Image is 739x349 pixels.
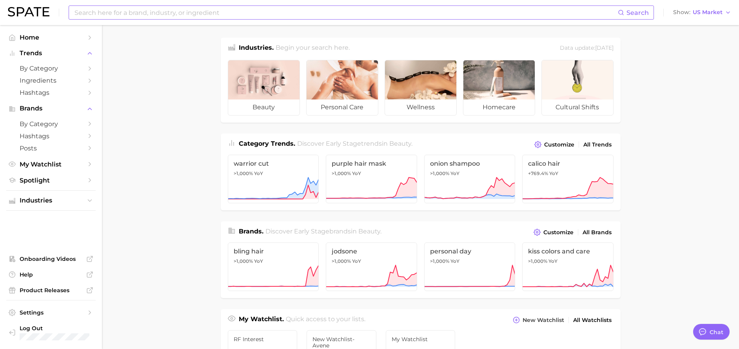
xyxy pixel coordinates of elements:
[20,287,82,294] span: Product Releases
[254,170,263,177] span: YoY
[20,77,82,84] span: Ingredients
[693,10,723,14] span: US Market
[332,248,411,255] span: jodsone
[532,227,575,238] button: Customize
[532,139,576,150] button: Customize
[528,170,548,176] span: +769.4%
[6,269,96,280] a: Help
[528,160,608,167] span: calico hair
[581,139,614,150] a: All Trends
[326,155,417,203] a: purple hair mask>1,000% YoY
[228,99,300,115] span: beauty
[307,99,378,115] span: personal care
[673,10,690,14] span: Show
[6,118,96,130] a: by Category
[74,6,618,19] input: Search here for a brand, industry, or ingredient
[20,89,82,96] span: Hashtags
[385,99,456,115] span: wellness
[286,315,365,325] h2: Quick access to your lists.
[234,160,313,167] span: warrior cut
[6,62,96,74] a: by Category
[6,174,96,186] a: Spotlight
[239,228,263,235] span: Brands .
[6,130,96,142] a: Hashtags
[450,170,459,177] span: YoY
[430,170,449,176] span: >1,000%
[6,31,96,43] a: Home
[234,258,253,264] span: >1,000%
[332,170,351,176] span: >1,000%
[306,60,378,116] a: personal care
[20,105,82,112] span: Brands
[6,253,96,265] a: Onboarding Videos
[239,315,284,325] h1: My Watchlist.
[450,258,459,264] span: YoY
[528,248,608,255] span: kiss colors and care
[463,99,535,115] span: homecare
[228,60,300,116] a: beauty
[20,255,82,262] span: Onboarding Videos
[20,161,82,168] span: My Watchlist
[20,271,82,278] span: Help
[549,170,558,177] span: YoY
[548,258,557,264] span: YoY
[6,47,96,59] button: Trends
[385,60,457,116] a: wellness
[332,258,351,264] span: >1,000%
[234,336,292,342] span: RF Interest
[332,160,411,167] span: purple hair mask
[6,284,96,296] a: Product Releases
[228,155,319,203] a: warrior cut>1,000% YoY
[358,228,380,235] span: beauty
[583,229,612,236] span: All Brands
[20,65,82,72] span: by Category
[6,307,96,318] a: Settings
[6,142,96,154] a: Posts
[228,242,319,291] a: bling hair>1,000% YoY
[20,50,82,57] span: Trends
[544,141,574,148] span: Customize
[581,227,614,238] a: All Brands
[626,9,649,16] span: Search
[20,325,103,332] span: Log Out
[430,160,510,167] span: onion shampoo
[511,315,566,325] button: New Watchlist
[20,34,82,41] span: Home
[583,141,612,148] span: All Trends
[20,120,82,128] span: by Category
[542,99,613,115] span: cultural shifts
[541,60,614,116] a: cultural shifts
[254,258,263,264] span: YoY
[6,87,96,99] a: Hashtags
[6,195,96,206] button: Industries
[6,103,96,114] button: Brands
[352,170,361,177] span: YoY
[20,197,82,204] span: Industries
[528,258,547,264] span: >1,000%
[522,155,614,203] a: calico hair+769.4% YoY
[573,317,612,324] span: All Watchlists
[560,43,614,54] div: Data update: [DATE]
[239,140,295,147] span: Category Trends .
[352,258,361,264] span: YoY
[276,43,350,54] h2: Begin your search here.
[20,132,82,140] span: Hashtags
[389,140,411,147] span: beauty
[6,74,96,87] a: Ingredients
[265,228,381,235] span: Discover Early Stage brands in .
[234,248,313,255] span: bling hair
[571,315,614,325] a: All Watchlists
[6,322,96,343] a: Log out. Currently logged in with e-mail lara.stuckey@pierre-fabre.com.
[297,140,412,147] span: Discover Early Stage trends in .
[239,43,274,54] h1: Industries.
[234,170,253,176] span: >1,000%
[20,145,82,152] span: Posts
[430,248,510,255] span: personal day
[424,242,516,291] a: personal day>1,000% YoY
[20,309,82,316] span: Settings
[463,60,535,116] a: homecare
[326,242,417,291] a: jodsone>1,000% YoY
[522,242,614,291] a: kiss colors and care>1,000% YoY
[312,336,370,349] span: New Watchlist- avene
[8,7,49,16] img: SPATE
